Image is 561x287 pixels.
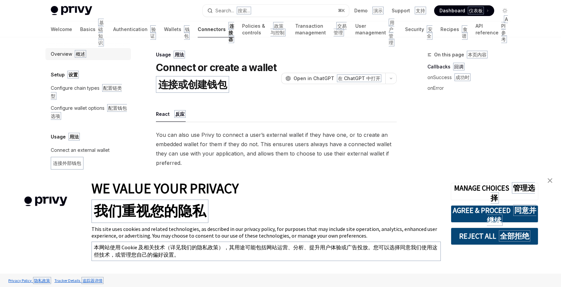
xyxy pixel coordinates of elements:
[69,134,79,139] font: 用法
[10,187,81,216] img: company logo
[45,82,131,102] a: Configure chain types 配置链类型
[53,160,81,166] font: 连接外部钱包
[295,21,347,37] a: Transaction management 交易管理
[34,278,50,283] font: 隐私政策
[454,64,463,69] font: 回调
[80,21,105,37] a: Basics 基础知识
[373,8,383,13] font: 演示
[440,21,467,37] a: Recipes 食谱
[91,226,441,264] div: This site uses cookies and related technologies, as described in our privacy policy, for purposes...
[94,244,437,258] font: 本网站使用 Cookie 及相关技术（详见我们的隐私政策），其用途可能包括网站运营、分析、提升用户体验或广告投放。您可以选择同意我们使用这些技术，或管理您自己的偏好设置。
[491,183,535,203] font: 管理选择
[51,133,80,141] h5: Usage
[434,5,494,16] a: Dashboard 仪表板
[338,75,380,81] font: 在 ChatGPT 中打开
[228,23,234,42] font: 连接器
[158,78,227,90] font: 连接或创建钱包
[203,5,349,17] button: Search... 搜索...⌘K
[500,5,510,16] button: Toggle dark mode
[270,23,285,35] font: 政策与控制
[184,26,190,39] font: 钱包
[455,74,470,80] font: 成功时
[334,23,347,35] font: 交易管理
[500,231,529,241] font: 全部拒绝
[198,21,234,37] a: Connectors 连接器
[91,180,239,220] span: WE VALUE YOUR PRIVACY
[113,21,156,37] a: Authentication 验证
[355,21,397,37] a: User management 用户管理
[215,7,251,15] div: Search...
[548,178,552,183] img: close banner
[156,106,186,122] button: React 反应
[389,20,394,45] font: 用户管理
[51,146,110,172] div: Connect an external wallet
[51,21,72,37] a: Welcome
[98,20,104,45] font: 基础知识
[338,8,345,13] span: ⌘ K
[76,51,85,57] font: 概述
[294,75,381,82] span: Open in ChatGPT
[451,205,538,223] button: AGREE & PROCEED 同意并继续
[45,48,131,60] a: Overview 概述
[468,52,487,57] font: 本页内容
[427,83,516,93] a: onError
[156,61,277,95] h1: Connect or create a wallet
[501,16,508,42] font: API 参考
[175,52,184,57] font: 用法
[156,51,397,58] div: Usage
[427,61,516,72] a: Callbacks 回调
[51,84,127,100] div: Configure chain types
[543,174,557,187] a: close banner
[242,21,287,37] a: Policies & controls 政策与控制
[175,111,185,117] font: 反应
[354,7,384,14] a: Demo 演示
[156,130,397,206] span: You can also use Privy to connect a user’s external wallet if they have one, or to create an embe...
[427,72,516,83] a: onSuccess 成功时
[150,26,156,39] font: 验证
[7,275,53,286] a: Privacy Policy
[416,8,425,13] font: 支持
[392,7,426,14] a: Support 支持
[451,228,538,245] button: REJECT ALL 全部拒绝
[51,50,86,58] div: Overview
[405,21,432,37] a: Security 安全
[281,73,385,84] button: Open in ChatGPT 在 ChatGPT 中打开
[451,183,538,200] button: MANAGE CHOICES 管理选择
[469,8,483,13] font: 仪表板
[238,8,250,13] font: 搜索...
[427,26,432,39] font: 安全
[82,278,103,283] font: 追踪器详情
[51,71,79,79] h5: Setup
[51,104,127,120] div: Configure wallet options
[53,275,105,286] a: Tracker Details
[94,202,206,220] font: 我们重视您的隐私
[45,144,131,174] a: Connect an external wallet连接外部钱包
[45,102,131,122] a: Configure wallet options 配置钱包选项
[439,7,484,14] span: Dashboard
[68,72,78,77] font: 设置
[51,6,92,15] img: light logo
[476,21,510,37] a: API reference API 参考
[462,26,467,39] font: 食谱
[164,21,190,37] a: Wallets 钱包
[434,51,488,59] span: On this page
